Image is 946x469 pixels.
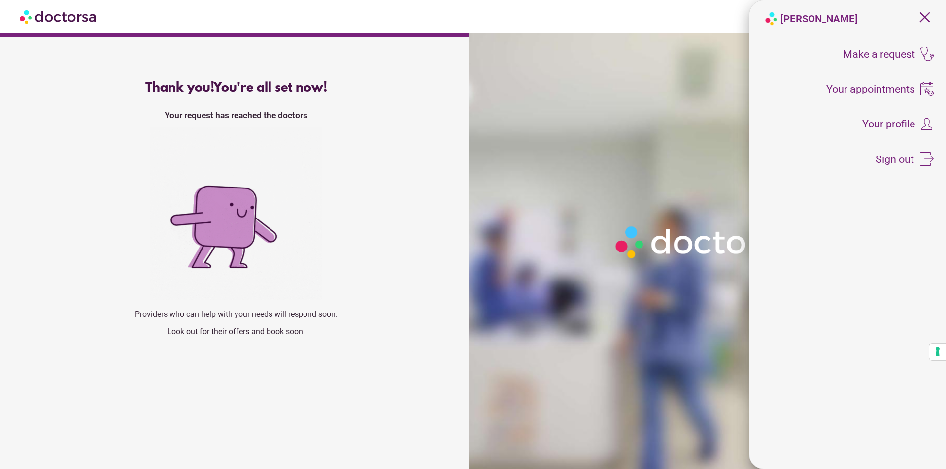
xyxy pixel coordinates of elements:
button: Your consent preferences for tracking technologies [929,344,946,360]
span: close [915,8,934,27]
img: icons8-booking-100.png [920,82,934,96]
img: success [150,127,322,300]
img: Logo-Doctorsa-trans-White-partial-flat.png [610,221,800,263]
img: icons8-sign-out-50.png [920,152,934,166]
img: icons8-stethoscope-100.png [920,47,934,61]
p: Providers who can help with your needs will respond soon. [74,310,398,319]
strong: Your request has reached the doctors [165,110,307,120]
img: Doctorsa.com [20,5,98,28]
strong: [PERSON_NAME] [780,13,858,25]
span: Sign out [876,154,914,165]
img: icons8-customer-100.png [920,117,934,131]
span: Your profile [862,119,915,129]
span: You're all set now! [213,81,327,95]
img: logo-doctorsa-baloon.png [764,12,778,26]
div: Thank you! [74,81,398,95]
p: Look out for their offers and book soon. [74,327,398,336]
span: Make a request [843,49,915,60]
span: Your appointments [826,84,915,94]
